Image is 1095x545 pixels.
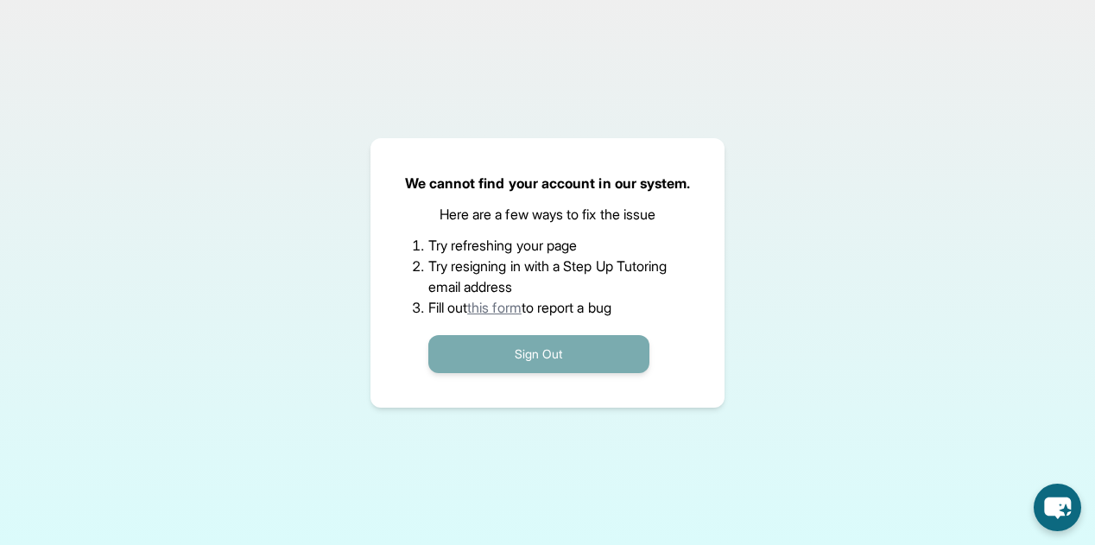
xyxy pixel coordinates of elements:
button: Sign Out [428,335,649,373]
p: Here are a few ways to fix the issue [440,204,656,225]
li: Fill out to report a bug [428,297,668,318]
li: Try resigning in with a Step Up Tutoring email address [428,256,668,297]
a: this form [467,299,522,316]
button: chat-button [1034,484,1081,531]
p: We cannot find your account in our system. [405,173,691,193]
li: Try refreshing your page [428,235,668,256]
a: Sign Out [428,345,649,362]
